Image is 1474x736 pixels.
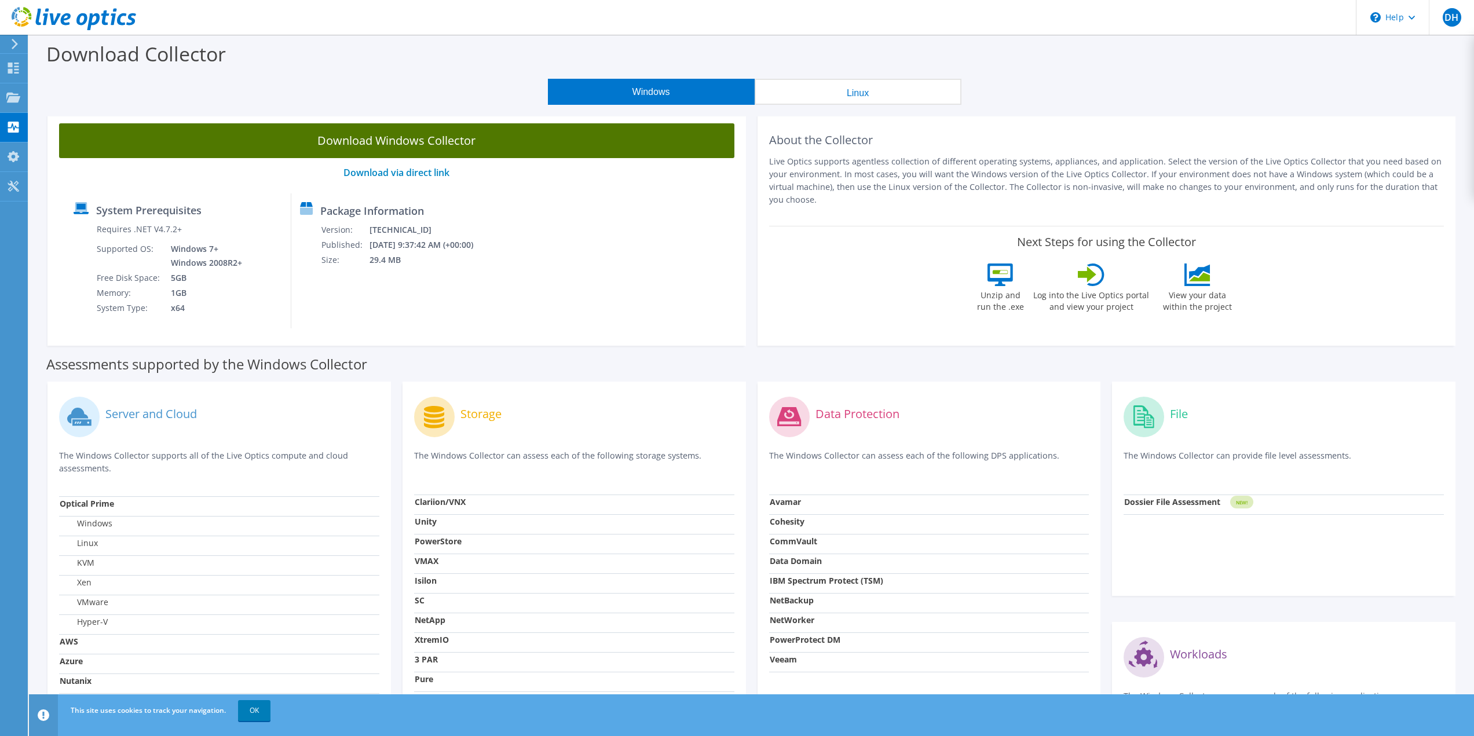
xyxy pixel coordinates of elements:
[46,41,226,67] label: Download Collector
[96,301,162,316] td: System Type:
[96,270,162,285] td: Free Disk Space:
[162,301,244,316] td: x64
[60,498,114,509] strong: Optical Prime
[1124,690,1444,713] p: The Windows Collector can assess each of the following applications.
[60,636,78,647] strong: AWS
[162,241,244,270] td: Windows 7+ Windows 2008R2+
[769,449,1089,473] p: The Windows Collector can assess each of the following DPS applications.
[369,237,489,252] td: [DATE] 9:37:42 AM (+00:00)
[769,133,1444,147] h2: About the Collector
[460,408,502,420] label: Storage
[415,634,449,645] strong: XtremIO
[60,675,92,686] strong: Nutanix
[1033,286,1150,313] label: Log into the Live Optics portal and view your project
[770,575,883,586] strong: IBM Spectrum Protect (TSM)
[96,285,162,301] td: Memory:
[1170,649,1227,660] label: Workloads
[769,155,1444,206] p: Live Optics supports agentless collection of different operating systems, appliances, and applica...
[71,705,226,715] span: This site uses cookies to track your navigation.
[414,449,734,473] p: The Windows Collector can assess each of the following storage systems.
[770,555,822,566] strong: Data Domain
[974,286,1027,313] label: Unzip and run the .exe
[770,614,814,625] strong: NetWorker
[60,596,108,608] label: VMware
[60,537,98,549] label: Linux
[415,614,445,625] strong: NetApp
[1370,12,1381,23] svg: \n
[1124,496,1220,507] strong: Dossier File Assessment
[343,166,449,179] a: Download via direct link
[105,408,197,420] label: Server and Cloud
[415,496,466,507] strong: Clariion/VNX
[59,449,379,475] p: The Windows Collector supports all of the Live Optics compute and cloud assessments.
[321,252,369,268] td: Size:
[369,222,489,237] td: [TECHNICAL_ID]
[770,536,817,547] strong: CommVault
[770,595,814,606] strong: NetBackup
[1443,8,1461,27] span: DH
[1155,286,1239,313] label: View your data within the project
[415,693,443,704] strong: Hitachi
[60,557,94,569] label: KVM
[1236,499,1248,506] tspan: NEW!
[162,270,244,285] td: 5GB
[46,358,367,370] label: Assessments supported by the Windows Collector
[96,241,162,270] td: Supported OS:
[770,634,840,645] strong: PowerProtect DM
[59,123,734,158] a: Download Windows Collector
[1170,408,1188,420] label: File
[321,222,369,237] td: Version:
[415,516,437,527] strong: Unity
[770,516,804,527] strong: Cohesity
[415,673,433,684] strong: Pure
[60,577,92,588] label: Xen
[415,654,438,665] strong: 3 PAR
[770,654,797,665] strong: Veeam
[238,700,270,721] a: OK
[320,205,424,217] label: Package Information
[415,536,462,547] strong: PowerStore
[415,555,438,566] strong: VMAX
[162,285,244,301] td: 1GB
[1124,449,1444,473] p: The Windows Collector can provide file level assessments.
[548,79,755,105] button: Windows
[770,496,801,507] strong: Avamar
[60,656,83,667] strong: Azure
[815,408,899,420] label: Data Protection
[415,595,425,606] strong: SC
[60,518,112,529] label: Windows
[755,79,961,105] button: Linux
[97,224,182,235] label: Requires .NET V4.7.2+
[369,252,489,268] td: 29.4 MB
[60,616,108,628] label: Hyper-V
[1017,235,1196,249] label: Next Steps for using the Collector
[415,575,437,586] strong: Isilon
[96,204,202,216] label: System Prerequisites
[321,237,369,252] td: Published:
